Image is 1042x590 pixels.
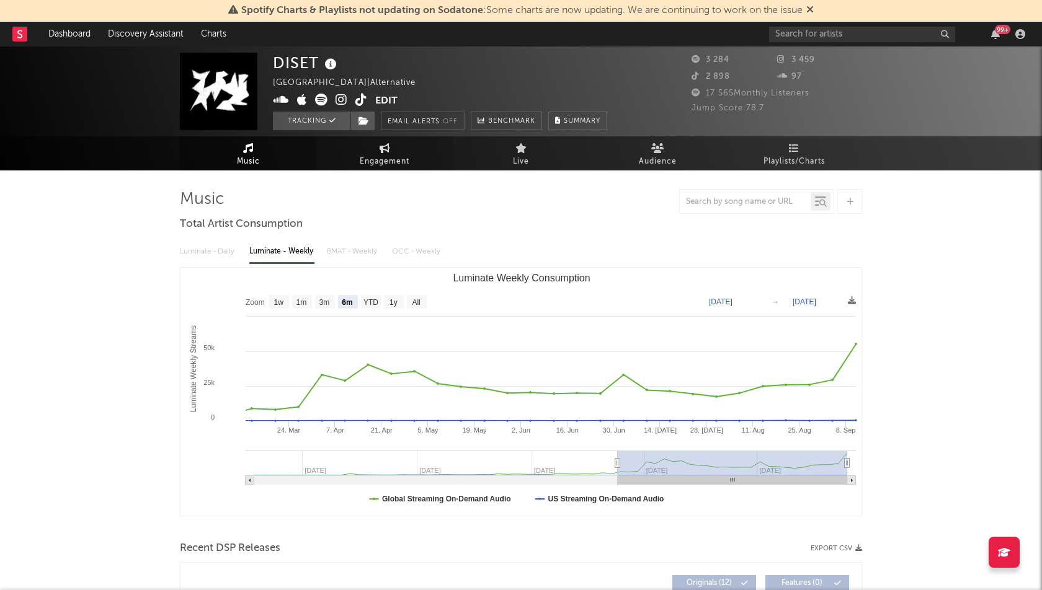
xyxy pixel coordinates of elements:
[237,154,260,169] span: Music
[241,6,483,15] span: Spotify Charts & Playlists not updating on Sodatone
[709,297,733,306] text: [DATE]
[211,413,215,421] text: 0
[777,56,815,64] span: 3 459
[342,298,352,307] text: 6m
[772,297,779,306] text: →
[462,426,487,434] text: 19. May
[692,89,809,97] span: 17 565 Monthly Listeners
[548,112,607,130] button: Summary
[589,136,726,170] a: Audience
[418,426,439,434] text: 5. May
[690,426,723,434] text: 28. [DATE]
[806,6,814,15] span: Dismiss
[180,217,303,232] span: Total Artist Consumption
[680,197,811,207] input: Search by song name or URL
[326,426,344,434] text: 7. Apr
[203,344,215,351] text: 50k
[363,298,378,307] text: YTD
[471,112,542,130] a: Benchmark
[764,154,825,169] span: Playlists/Charts
[316,136,453,170] a: Engagement
[991,29,1000,39] button: 99+
[189,325,198,412] text: Luminate Weekly Streams
[513,154,529,169] span: Live
[995,25,1010,34] div: 99 +
[742,426,765,434] text: 11. Aug
[788,426,811,434] text: 25. Aug
[375,94,398,109] button: Edit
[773,579,830,587] span: Features ( 0 )
[273,112,350,130] button: Tracking
[277,426,301,434] text: 24. Mar
[412,298,420,307] text: All
[371,426,393,434] text: 21. Apr
[556,426,579,434] text: 16. Jun
[273,53,340,73] div: DISET
[249,241,314,262] div: Luminate - Weekly
[382,495,511,503] text: Global Streaming On-Demand Audio
[180,541,280,556] span: Recent DSP Releases
[512,426,530,434] text: 2. Jun
[246,298,265,307] text: Zoom
[453,136,589,170] a: Live
[548,495,664,503] text: US Streaming On-Demand Audio
[203,379,215,386] text: 25k
[692,73,730,81] span: 2 898
[811,545,862,552] button: Export CSV
[564,118,600,125] span: Summary
[836,426,856,434] text: 8. Sep
[99,22,192,46] a: Discovery Assistant
[639,154,677,169] span: Audience
[180,136,316,170] a: Music
[488,114,535,129] span: Benchmark
[319,298,330,307] text: 3m
[769,27,955,42] input: Search for artists
[680,579,737,587] span: Originals ( 12 )
[777,73,802,81] span: 97
[644,426,677,434] text: 14. [DATE]
[793,297,816,306] text: [DATE]
[40,22,99,46] a: Dashboard
[692,56,729,64] span: 3 284
[360,154,409,169] span: Engagement
[273,76,430,90] div: [GEOGRAPHIC_DATA] | Alternative
[390,298,398,307] text: 1y
[180,268,862,516] svg: Luminate Weekly Consumption
[453,273,590,283] text: Luminate Weekly Consumption
[726,136,862,170] a: Playlists/Charts
[296,298,307,307] text: 1m
[692,104,764,112] span: Jump Score: 78.7
[192,22,235,46] a: Charts
[443,118,458,125] em: Off
[603,426,625,434] text: 30. Jun
[381,112,465,130] button: Email AlertsOff
[274,298,284,307] text: 1w
[241,6,803,15] span: : Some charts are now updating. We are continuing to work on the issue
